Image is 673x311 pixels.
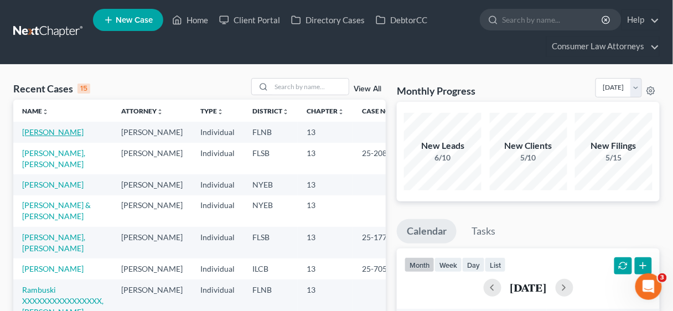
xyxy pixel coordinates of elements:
[116,16,153,24] span: New Case
[362,107,397,115] a: Case Nounfold_more
[191,227,244,258] td: Individual
[112,143,191,174] td: [PERSON_NAME]
[22,127,84,137] a: [PERSON_NAME]
[353,258,406,279] td: 25-70597
[22,232,85,253] a: [PERSON_NAME], [PERSON_NAME]
[353,227,406,258] td: 25-17789
[510,282,547,293] h2: [DATE]
[191,122,244,142] td: Individual
[22,107,49,115] a: Nameunfold_more
[22,180,84,189] a: [PERSON_NAME]
[658,273,667,282] span: 3
[244,227,298,258] td: FLSB
[490,152,567,163] div: 5/10
[338,108,344,115] i: unfold_more
[77,84,90,94] div: 15
[397,219,457,243] a: Calendar
[298,122,353,142] td: 13
[547,37,659,56] a: Consumer Law Attorneys
[244,195,298,227] td: NYEB
[252,107,289,115] a: Districtunfold_more
[434,257,462,272] button: week
[282,108,289,115] i: unfold_more
[112,122,191,142] td: [PERSON_NAME]
[575,139,653,152] div: New Filings
[22,264,84,273] a: [PERSON_NAME]
[404,139,482,152] div: New Leads
[214,10,286,30] a: Client Portal
[191,143,244,174] td: Individual
[462,219,505,243] a: Tasks
[405,257,434,272] button: month
[354,85,381,93] a: View All
[404,152,482,163] div: 6/10
[635,273,662,300] iframe: Intercom live chat
[575,152,653,163] div: 5/15
[286,10,370,30] a: Directory Cases
[167,10,214,30] a: Home
[370,10,433,30] a: DebtorCC
[112,258,191,279] td: [PERSON_NAME]
[22,200,91,221] a: [PERSON_NAME] & [PERSON_NAME]
[397,84,475,97] h3: Monthly Progress
[502,9,603,30] input: Search by name...
[244,258,298,279] td: ILCB
[244,143,298,174] td: FLSB
[298,195,353,227] td: 13
[622,10,659,30] a: Help
[13,82,90,95] div: Recent Cases
[22,148,85,169] a: [PERSON_NAME], [PERSON_NAME]
[298,227,353,258] td: 13
[462,257,485,272] button: day
[112,174,191,195] td: [PERSON_NAME]
[307,107,344,115] a: Chapterunfold_more
[112,195,191,227] td: [PERSON_NAME]
[244,122,298,142] td: FLNB
[200,107,224,115] a: Typeunfold_more
[121,107,163,115] a: Attorneyunfold_more
[217,108,224,115] i: unfold_more
[353,143,406,174] td: 25-20812
[271,79,349,95] input: Search by name...
[191,258,244,279] td: Individual
[298,143,353,174] td: 13
[157,108,163,115] i: unfold_more
[191,174,244,195] td: Individual
[485,257,506,272] button: list
[298,174,353,195] td: 13
[490,139,567,152] div: New Clients
[298,258,353,279] td: 13
[42,108,49,115] i: unfold_more
[112,227,191,258] td: [PERSON_NAME]
[191,195,244,227] td: Individual
[244,174,298,195] td: NYEB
